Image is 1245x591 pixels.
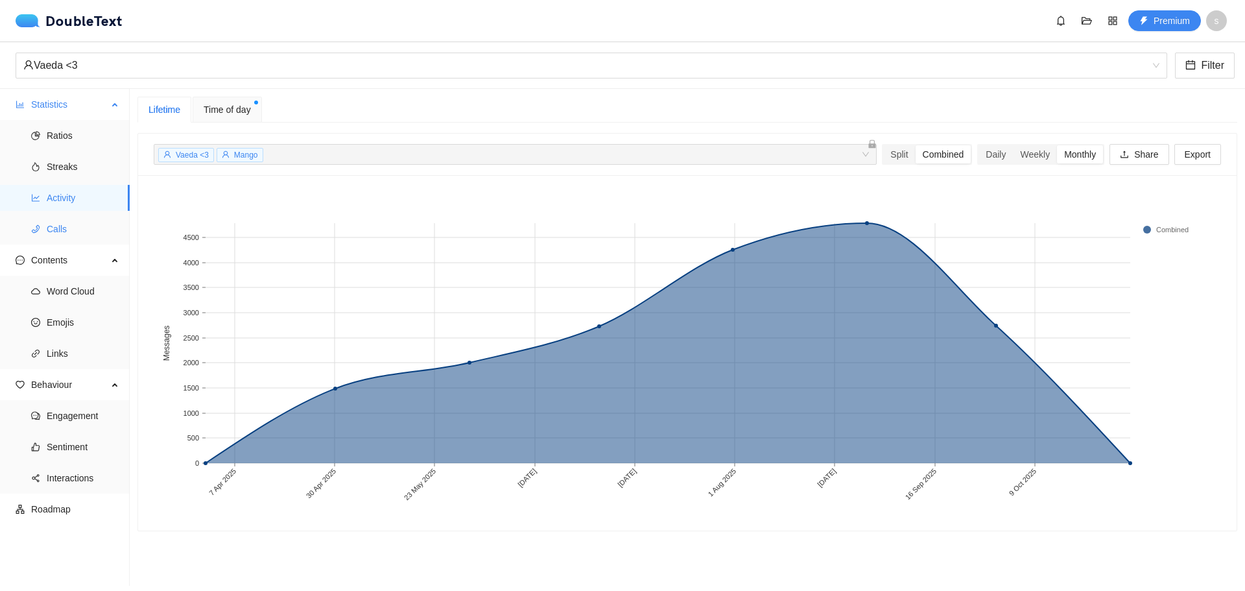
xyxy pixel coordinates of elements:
span: Vaeda <3 [176,151,209,160]
button: Export [1174,144,1221,165]
div: Weekly [1013,145,1057,163]
span: fire [31,162,40,171]
div: Combined [916,145,971,163]
span: share-alt [31,474,40,483]
span: Sentiment [47,434,119,460]
span: link [31,349,40,358]
span: Behaviour [31,372,108,398]
div: DoubleText [16,14,123,27]
div: Vaeda <3 [23,53,1148,78]
button: thunderboltPremium [1128,10,1201,31]
text: 1000 [184,409,199,417]
span: Mango [234,151,258,160]
span: Premium [1154,14,1190,28]
text: 0 [195,459,199,467]
span: Export [1185,147,1211,162]
span: Filter [1201,57,1224,73]
text: [DATE] [516,467,538,488]
span: Ratios [47,123,119,149]
span: Contents [31,247,108,273]
text: 23 May 2025 [403,467,437,501]
text: 4500 [184,234,199,241]
span: Links [47,341,119,367]
span: user [222,151,230,158]
text: Messages [162,326,171,361]
span: user [23,60,34,70]
span: phone [31,224,40,234]
span: appstore [1103,16,1122,26]
text: 1500 [184,384,199,392]
span: bell [1051,16,1071,26]
text: 2500 [184,334,199,342]
span: Time of day [204,103,251,117]
button: appstore [1102,10,1123,31]
span: bar-chart [16,100,25,109]
span: Roadmap [31,496,119,522]
div: Monthly [1057,145,1103,163]
text: 2000 [184,359,199,367]
div: Split [883,145,915,163]
span: calendar [1185,60,1196,72]
button: folder-open [1076,10,1097,31]
img: logo [16,14,45,27]
span: Share [1134,147,1158,162]
button: bell [1050,10,1071,31]
span: Activity [47,185,119,211]
text: [DATE] [616,467,637,488]
span: Streaks [47,154,119,180]
div: Daily [978,145,1013,163]
span: upload [1120,150,1129,160]
text: 7 Apr 2025 [207,467,237,497]
span: Interactions [47,465,119,491]
a: logoDoubleText [16,14,123,27]
span: Vaeda <3 [23,53,1159,78]
text: 9 Oct 2025 [1008,467,1038,498]
span: user [163,151,171,158]
text: [DATE] [816,467,837,488]
span: message [16,256,25,265]
span: Statistics [31,91,108,117]
text: 3000 [184,309,199,317]
span: folder-open [1077,16,1097,26]
span: comment [31,411,40,420]
text: 30 Apr 2025 [305,467,337,500]
span: smile [31,318,40,327]
span: Engagement [47,403,119,429]
span: lock [868,139,877,149]
text: 3500 [184,283,199,291]
span: heart [16,380,25,389]
span: pie-chart [31,131,40,140]
text: 500 [187,434,199,442]
span: thunderbolt [1139,16,1148,27]
span: Calls [47,216,119,242]
span: s [1215,10,1219,31]
span: line-chart [31,193,40,202]
text: 16 Sep 2025 [904,467,938,501]
div: Lifetime [148,103,180,117]
text: 1 Aug 2025 [706,467,737,498]
text: 4000 [184,259,199,267]
span: apartment [16,505,25,514]
span: Word Cloud [47,278,119,304]
span: like [31,442,40,452]
button: uploadShare [1109,144,1168,165]
span: cloud [31,287,40,296]
button: calendarFilter [1175,53,1235,78]
span: Emojis [47,309,119,335]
